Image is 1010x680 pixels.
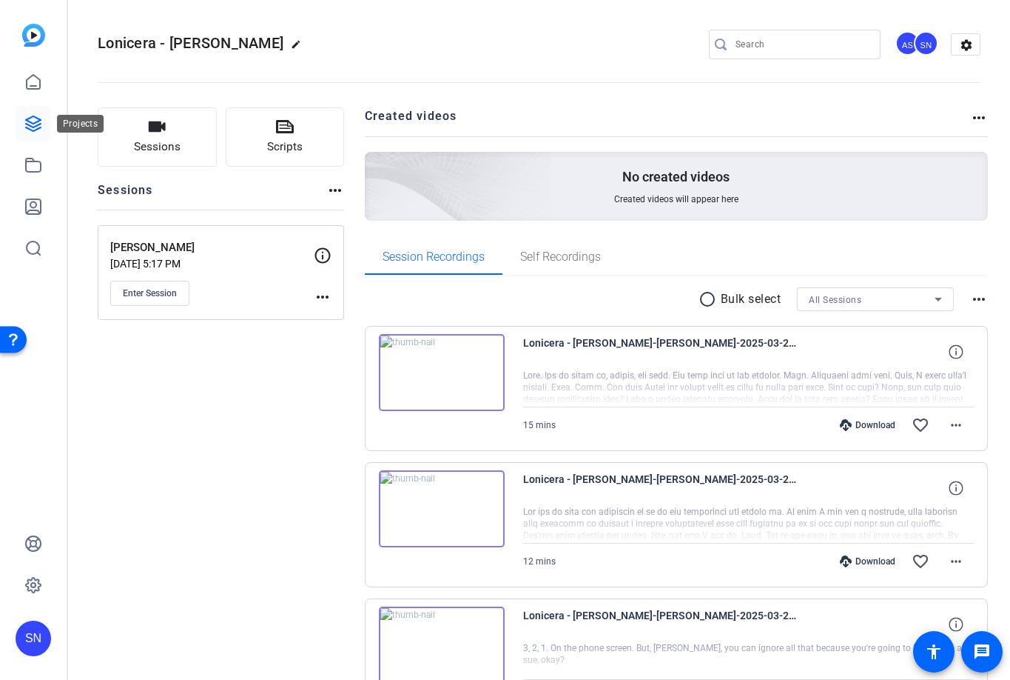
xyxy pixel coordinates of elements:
[698,290,721,308] mat-icon: radio_button_unchecked
[314,288,331,306] mat-icon: more_horiz
[326,181,344,199] mat-icon: more_horiz
[379,334,505,411] img: thumb-nail
[622,168,730,186] p: No created videos
[914,31,940,57] ngx-avatar: Steve Norfleet
[973,643,991,661] mat-icon: message
[809,295,861,305] span: All Sessions
[22,24,45,47] img: blue-gradient.svg
[914,31,938,56] div: SN
[98,181,153,210] h2: Sessions
[110,258,314,270] p: [DATE] 5:17 PM
[226,107,345,167] button: Scripts
[110,239,314,256] p: [PERSON_NAME]
[912,416,929,434] mat-icon: favorite_border
[970,290,988,308] mat-icon: more_horiz
[614,193,738,205] span: Created videos will appear here
[947,416,965,434] mat-icon: more_horiz
[832,556,903,567] div: Download
[98,34,283,52] span: Lonicera - [PERSON_NAME]
[832,419,903,431] div: Download
[16,621,51,656] div: SN
[379,470,505,547] img: thumb-nail
[57,115,104,133] div: Projects
[952,34,981,56] mat-icon: settings
[523,334,797,370] span: Lonicera - [PERSON_NAME]-[PERSON_NAME]-2025-03-25-09-18-51-398-0
[721,290,781,308] p: Bulk select
[735,36,869,53] input: Search
[895,31,920,56] div: AS
[267,139,303,156] span: Scripts
[383,251,485,263] span: Session Recordings
[123,287,177,299] span: Enter Session
[199,5,552,327] img: Creted videos background
[523,470,797,506] span: Lonicera - [PERSON_NAME]-[PERSON_NAME]-2025-03-25-09-06-50-894-0
[895,31,921,57] ngx-avatar: Adria Siu
[912,553,929,570] mat-icon: favorite_border
[291,39,309,57] mat-icon: edit
[947,553,965,570] mat-icon: more_horiz
[98,107,217,167] button: Sessions
[523,607,797,642] span: Lonicera - [PERSON_NAME]-[PERSON_NAME]-2025-03-25-09-05-43-091-0
[523,556,556,567] span: 12 mins
[925,643,943,661] mat-icon: accessibility
[520,251,601,263] span: Self Recordings
[134,139,181,156] span: Sessions
[110,281,189,306] button: Enter Session
[365,107,971,136] h2: Created videos
[523,420,556,430] span: 15 mins
[970,109,988,127] mat-icon: more_horiz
